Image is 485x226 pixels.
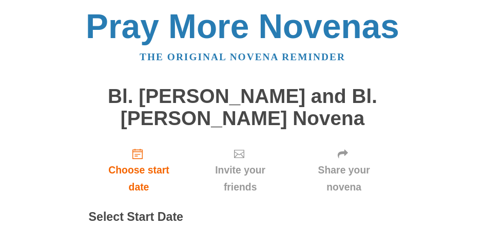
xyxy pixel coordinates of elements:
div: Click "Next" to confirm your start date first. [292,140,397,201]
span: Choose start date [99,162,179,196]
h1: Bl. [PERSON_NAME] and Bl. [PERSON_NAME] Novena [89,85,397,129]
a: Pray More Novenas [86,7,399,45]
a: The original novena reminder [140,51,345,62]
h3: Select Start Date [89,211,397,224]
span: Invite your friends [199,162,281,196]
a: Choose start date [89,140,189,201]
div: Click "Next" to confirm your start date first. [189,140,291,201]
span: Share your novena [302,162,386,196]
